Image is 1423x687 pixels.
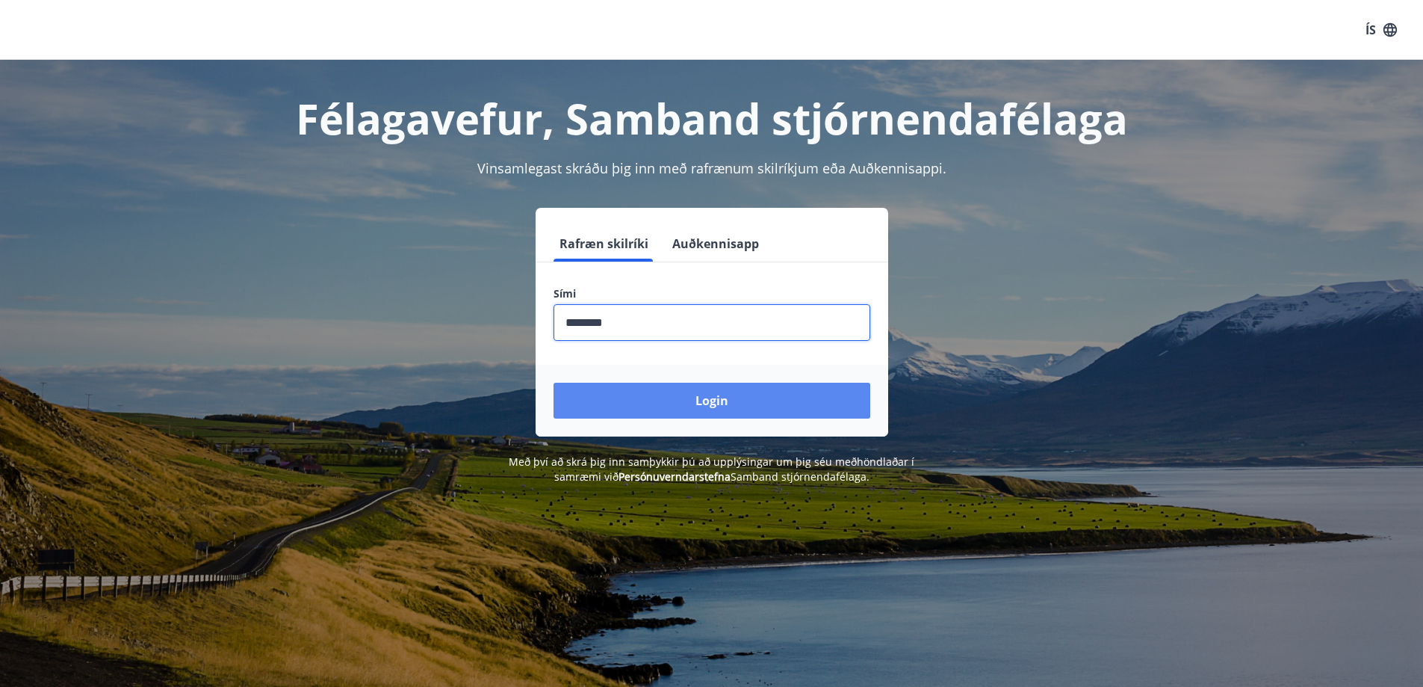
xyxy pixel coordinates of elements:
[554,383,870,419] button: Login
[554,286,870,301] label: Sími
[1357,16,1405,43] button: ÍS
[477,159,946,177] span: Vinsamlegast skráðu þig inn með rafrænum skilríkjum eða Auðkennisappi.
[509,455,914,484] span: Með því að skrá þig inn samþykkir þú að upplýsingar um þig séu meðhöndlaðar í samræmi við Samband...
[554,226,654,262] button: Rafræn skilríki
[666,226,765,262] button: Auðkennisapp
[619,469,731,484] a: Persónuverndarstefna
[192,90,1232,147] h1: Félagavefur, Samband stjórnendafélaga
